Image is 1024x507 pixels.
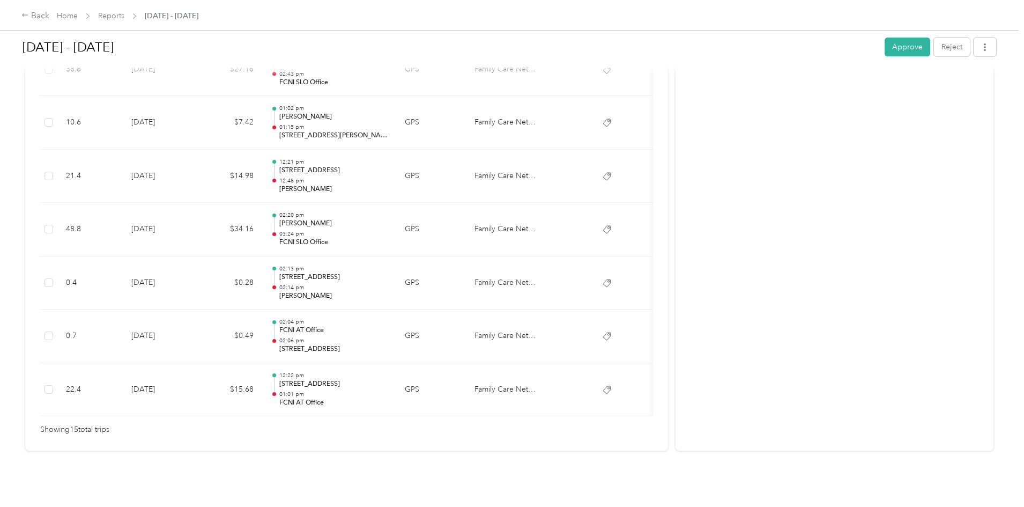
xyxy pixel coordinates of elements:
[964,447,1024,507] iframe: Everlance-gr Chat Button Frame
[57,11,78,20] a: Home
[396,203,466,256] td: GPS
[279,284,388,291] p: 02:14 pm
[279,105,388,112] p: 01:02 pm
[934,38,970,56] button: Reject
[198,96,262,150] td: $7.42
[123,150,198,203] td: [DATE]
[123,256,198,310] td: [DATE]
[279,131,388,141] p: [STREET_ADDRESS][PERSON_NAME][PERSON_NAME]
[279,177,388,185] p: 12:48 pm
[279,166,388,175] p: [STREET_ADDRESS]
[57,150,123,203] td: 21.4
[279,78,388,87] p: FCNI SLO Office
[279,379,388,389] p: [STREET_ADDRESS]
[279,230,388,238] p: 03:24 pm
[198,256,262,310] td: $0.28
[466,363,546,417] td: Family Care Network
[198,203,262,256] td: $34.16
[279,123,388,131] p: 01:15 pm
[21,10,49,23] div: Back
[123,203,198,256] td: [DATE]
[466,203,546,256] td: Family Care Network
[98,11,124,20] a: Reports
[279,337,388,344] p: 02:06 pm
[279,112,388,122] p: [PERSON_NAME]
[466,310,546,363] td: Family Care Network
[279,158,388,166] p: 12:21 pm
[279,265,388,273] p: 02:13 pm
[57,363,123,417] td: 22.4
[279,326,388,335] p: FCNI AT Office
[466,96,546,150] td: Family Care Network
[396,310,466,363] td: GPS
[198,310,262,363] td: $0.49
[57,96,123,150] td: 10.6
[279,372,388,379] p: 12:22 pm
[279,398,388,408] p: FCNI AT Office
[279,185,388,194] p: [PERSON_NAME]
[396,256,466,310] td: GPS
[123,310,198,363] td: [DATE]
[279,273,388,282] p: [STREET_ADDRESS]
[279,219,388,229] p: [PERSON_NAME]
[279,211,388,219] p: 02:20 pm
[279,291,388,301] p: [PERSON_NAME]
[279,391,388,398] p: 01:01 pm
[396,150,466,203] td: GPS
[123,96,198,150] td: [DATE]
[198,363,262,417] td: $15.68
[57,256,123,310] td: 0.4
[466,150,546,203] td: Family Care Network
[145,10,198,21] span: [DATE] - [DATE]
[279,238,388,247] p: FCNI SLO Office
[23,34,877,60] h1: Aug 18 - 31, 2025
[40,424,109,436] span: Showing 15 total trips
[279,318,388,326] p: 02:04 pm
[279,344,388,354] p: [STREET_ADDRESS]
[57,203,123,256] td: 48.8
[57,310,123,363] td: 0.7
[198,150,262,203] td: $14.98
[396,96,466,150] td: GPS
[396,363,466,417] td: GPS
[885,38,930,56] button: Approve
[123,363,198,417] td: [DATE]
[466,256,546,310] td: Family Care Network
